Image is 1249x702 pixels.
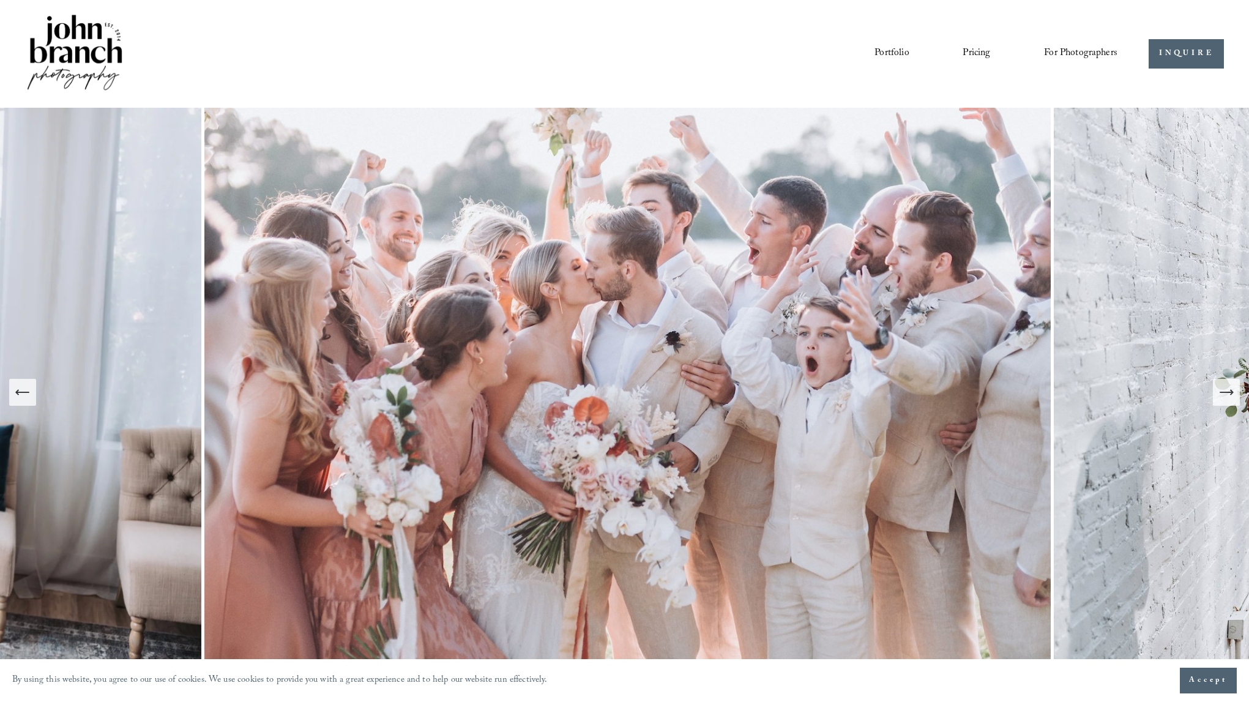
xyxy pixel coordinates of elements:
span: For Photographers [1044,44,1117,63]
button: Previous Slide [9,379,36,406]
img: John Branch IV Photography [25,12,124,95]
a: Pricing [963,43,990,64]
a: Portfolio [874,43,909,64]
a: folder dropdown [1044,43,1117,64]
img: A wedding party celebrating outdoors, featuring a bride and groom kissing amidst cheering bridesm... [201,108,1054,676]
button: Accept [1180,668,1237,693]
a: INQUIRE [1149,39,1224,69]
span: Accept [1189,674,1228,687]
button: Next Slide [1213,379,1240,406]
p: By using this website, you agree to our use of cookies. We use cookies to provide you with a grea... [12,672,548,690]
